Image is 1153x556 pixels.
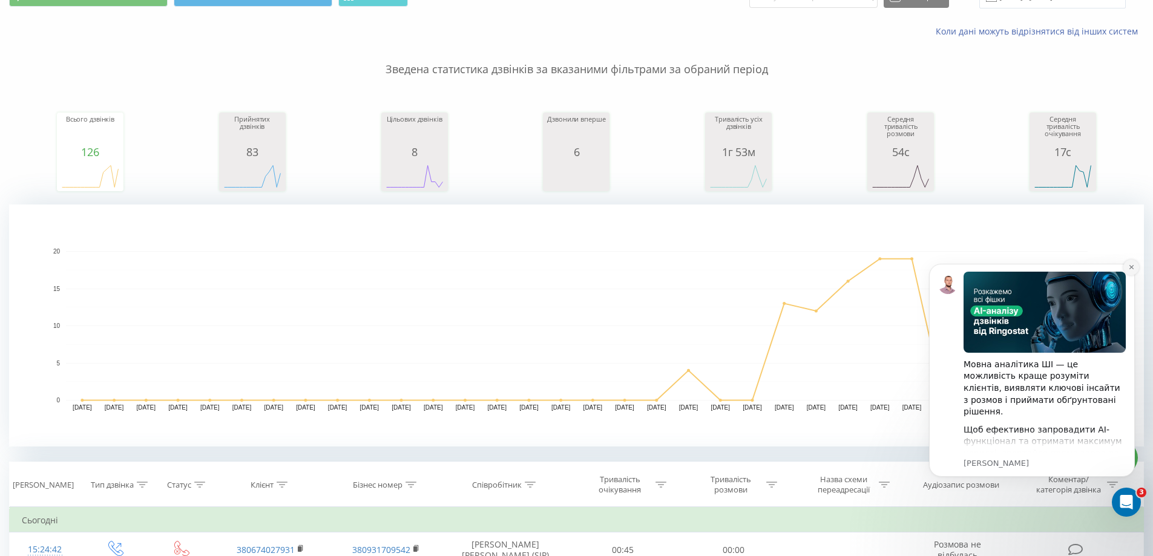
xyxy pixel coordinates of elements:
text: [DATE] [679,404,698,411]
text: [DATE] [360,404,379,411]
p: Зведена статистика дзвінків за вказаними фільтрами за обраний період [9,38,1144,77]
svg: A chart. [60,158,120,194]
text: [DATE] [424,404,443,411]
div: Тривалість усіх дзвінків [708,116,769,146]
div: Тривалість очікування [588,474,652,495]
svg: A chart. [384,158,445,194]
text: [DATE] [838,404,858,411]
text: [DATE] [328,404,347,411]
text: [DATE] [487,404,507,411]
text: 5 [56,360,60,367]
td: Сьогодні [10,508,1144,532]
text: [DATE] [456,404,475,411]
text: [DATE] [743,404,762,411]
text: [DATE] [583,404,603,411]
div: 1г 53м [708,146,769,158]
svg: A chart. [9,204,1144,446]
text: 15 [53,286,61,292]
text: [DATE] [711,404,730,411]
div: Співробітник [472,480,522,490]
div: Клієнт [251,480,274,490]
div: Назва схеми переадресації [811,474,876,495]
div: 6 [546,146,606,158]
svg: A chart. [708,158,769,194]
div: Всього дзвінків [60,116,120,146]
text: 20 [53,248,61,255]
text: [DATE] [775,404,794,411]
text: [DATE] [615,404,634,411]
div: Тривалість розмови [698,474,763,495]
div: 83 [222,146,283,158]
div: Середня тривалість очікування [1033,116,1093,146]
div: Бізнес номер [353,480,402,490]
div: Дзвонили вперше [546,116,606,146]
text: [DATE] [902,404,922,411]
text: [DATE] [296,404,315,411]
text: [DATE] [551,404,571,411]
svg: A chart. [222,158,283,194]
svg: A chart. [1033,158,1093,194]
div: 8 [384,146,445,158]
a: 380674027931 [237,544,295,555]
text: [DATE] [647,404,666,411]
text: [DATE] [264,404,283,411]
text: [DATE] [870,404,890,411]
text: [DATE] [807,404,826,411]
text: [DATE] [200,404,220,411]
div: 17с [1033,146,1093,158]
text: [DATE] [105,404,124,411]
text: [DATE] [232,404,252,411]
div: Середня тривалість розмови [870,116,931,146]
div: Прийнятих дзвінків [222,116,283,146]
div: 126 [60,146,120,158]
text: [DATE] [392,404,411,411]
svg: A chart. [870,158,931,194]
div: 54с [870,146,931,158]
iframe: Intercom live chat [1112,488,1141,517]
text: 10 [53,322,61,329]
div: Цільових дзвінків [384,116,445,146]
div: Статус [167,480,191,490]
span: 3 [1137,488,1146,497]
svg: A chart. [546,158,606,194]
div: [PERSON_NAME] [13,480,74,490]
text: [DATE] [168,404,188,411]
text: 0 [56,397,60,404]
text: [DATE] [137,404,156,411]
div: Тип дзвінка [91,480,134,490]
text: [DATE] [73,404,92,411]
a: 380931709542 [352,544,410,555]
a: Коли дані можуть відрізнятися вiд інших систем [936,25,1144,37]
text: [DATE] [519,404,539,411]
iframe: Intercom notifications повідомлення [911,246,1153,523]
